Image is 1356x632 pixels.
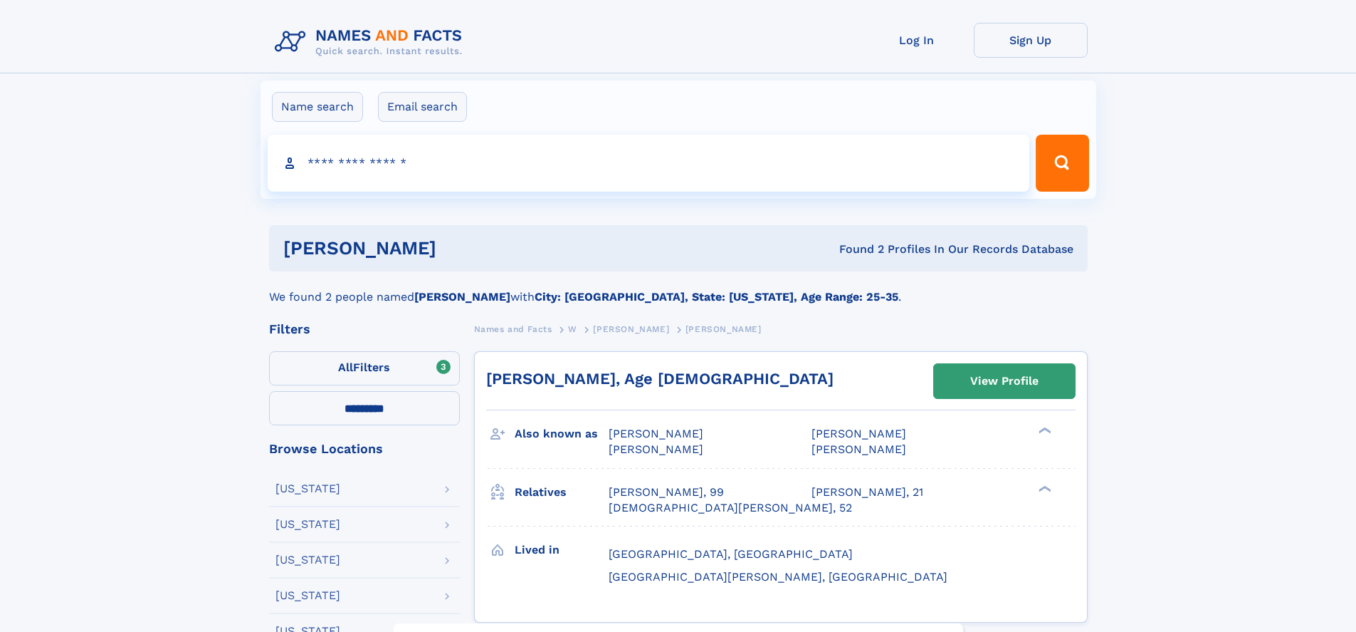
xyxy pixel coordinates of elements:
[568,324,577,334] span: W
[593,320,669,338] a: [PERSON_NAME]
[934,364,1075,398] a: View Profile
[269,442,460,455] div: Browse Locations
[275,590,340,601] div: [US_STATE]
[486,370,834,388] a: [PERSON_NAME], Age [DEMOGRAPHIC_DATA]
[811,427,906,440] span: [PERSON_NAME]
[860,23,974,58] a: Log In
[269,271,1088,306] div: We found 2 people named with .
[474,320,552,338] a: Names and Facts
[268,135,1030,192] input: search input
[609,442,703,456] span: [PERSON_NAME]
[269,323,460,336] div: Filters
[515,422,609,446] h3: Also known as
[275,483,340,494] div: [US_STATE]
[970,365,1039,398] div: View Profile
[593,324,669,334] span: [PERSON_NAME]
[609,427,703,440] span: [PERSON_NAME]
[338,361,353,374] span: All
[1035,426,1052,435] div: ❯
[1036,135,1088,192] button: Search Button
[1035,484,1052,493] div: ❯
[609,570,947,584] span: [GEOGRAPHIC_DATA][PERSON_NAME], [GEOGRAPHIC_DATA]
[515,480,609,504] h3: Relatives
[609,547,853,561] span: [GEOGRAPHIC_DATA], [GEOGRAPHIC_DATA]
[269,351,460,385] label: Filters
[685,324,762,334] span: [PERSON_NAME]
[378,92,467,122] label: Email search
[568,320,577,338] a: W
[515,538,609,562] h3: Lived in
[974,23,1088,58] a: Sign Up
[269,23,474,61] img: Logo Names and Facts
[283,239,638,257] h1: [PERSON_NAME]
[811,485,923,500] a: [PERSON_NAME], 21
[275,554,340,566] div: [US_STATE]
[811,442,906,456] span: [PERSON_NAME]
[275,519,340,530] div: [US_STATE]
[414,290,510,304] b: [PERSON_NAME]
[609,500,852,516] a: [DEMOGRAPHIC_DATA][PERSON_NAME], 52
[535,290,898,304] b: City: [GEOGRAPHIC_DATA], State: [US_STATE], Age Range: 25-35
[609,485,724,500] a: [PERSON_NAME], 99
[638,242,1073,257] div: Found 2 Profiles In Our Records Database
[272,92,363,122] label: Name search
